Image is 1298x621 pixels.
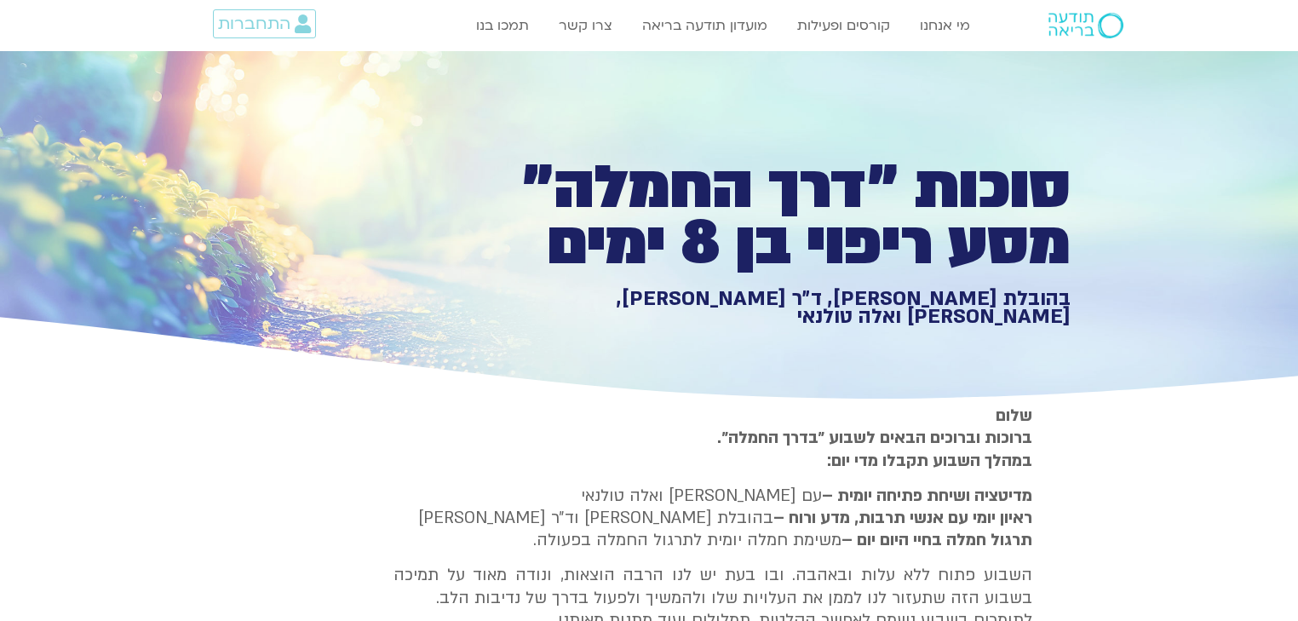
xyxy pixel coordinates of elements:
[996,405,1032,427] strong: שלום
[789,9,899,42] a: קורסים ופעילות
[822,485,1032,507] strong: מדיטציה ושיחת פתיחה יומית –
[911,9,979,42] a: מי אנחנו
[468,9,537,42] a: תמכו בנו
[1048,13,1123,38] img: תודעה בריאה
[841,529,1032,551] b: תרגול חמלה בחיי היום יום –
[480,160,1071,272] h1: סוכות ״דרך החמלה״ מסע ריפוי בן 8 ימים
[480,290,1071,326] h1: בהובלת [PERSON_NAME], ד״ר [PERSON_NAME], [PERSON_NAME] ואלה טולנאי
[773,507,1032,529] b: ראיון יומי עם אנשי תרבות, מדע ורוח –
[213,9,316,38] a: התחברות
[550,9,621,42] a: צרו קשר
[218,14,290,33] span: התחברות
[717,427,1032,471] strong: ברוכות וברוכים הבאים לשבוע ״בדרך החמלה״. במהלך השבוע תקבלו מדי יום:
[393,485,1032,552] p: עם [PERSON_NAME] ואלה טולנאי בהובלת [PERSON_NAME] וד״ר [PERSON_NAME] משימת חמלה יומית לתרגול החמל...
[634,9,776,42] a: מועדון תודעה בריאה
